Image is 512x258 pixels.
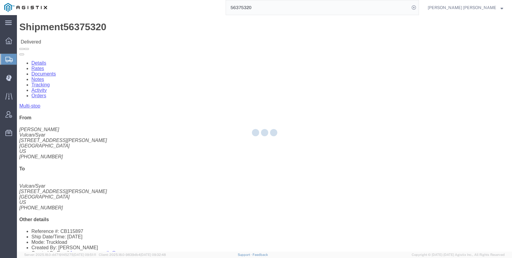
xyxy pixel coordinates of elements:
span: [DATE] 09:32:48 [140,253,166,256]
a: Support [238,253,253,256]
span: Copyright © [DATE]-[DATE] Agistix Inc., All Rights Reserved [412,252,505,257]
button: [PERSON_NAME] [PERSON_NAME] [427,4,504,11]
a: Feedback [253,253,268,256]
span: Server: 2025.18.0-dd719145275 [24,253,96,256]
input: Search for shipment number, reference number [226,0,410,15]
img: logo [4,3,47,12]
span: Client: 2025.18.0-9839db4 [99,253,166,256]
span: Kayte Bray Dogali [428,4,496,11]
span: [DATE] 09:51:11 [73,253,96,256]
